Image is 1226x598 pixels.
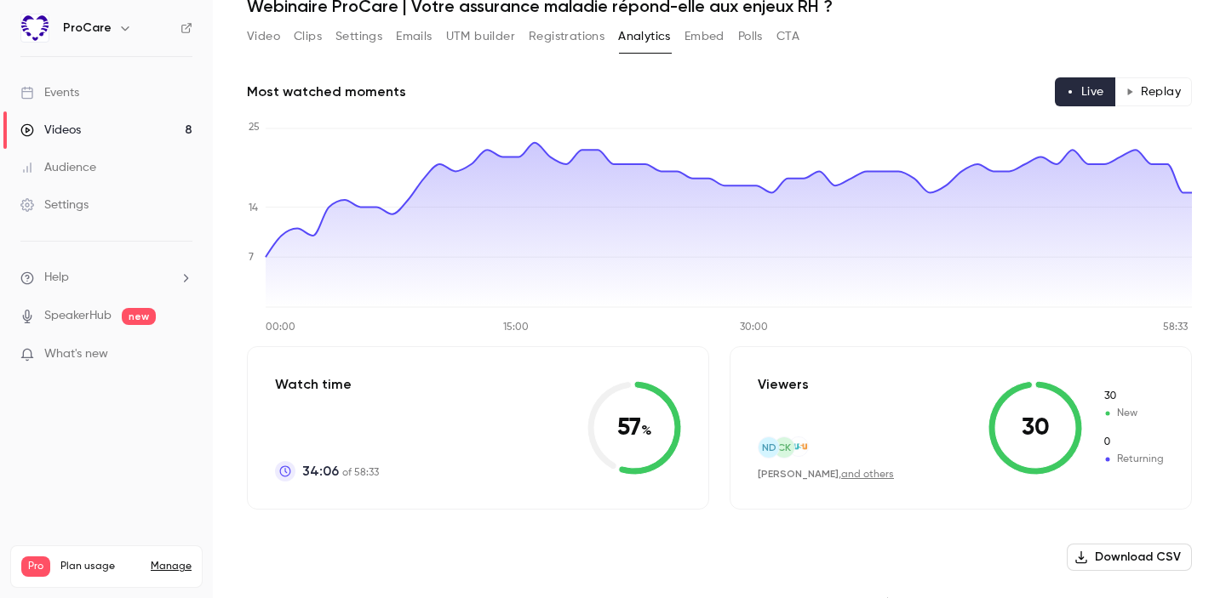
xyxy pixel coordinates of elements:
button: Video [247,23,280,50]
tspan: 25 [249,122,260,133]
button: UTM builder [446,23,515,50]
a: Manage [151,560,192,573]
button: CTA [776,23,799,50]
tspan: 15:00 [503,322,529,333]
span: New [1103,406,1164,421]
span: new [122,308,156,325]
p: Watch time [275,374,379,395]
button: Emails [396,23,432,50]
span: Pro [21,556,50,577]
tspan: 58:33 [1163,322,1188,333]
h2: Most watched moments [247,82,406,102]
button: Clips [294,23,322,50]
tspan: 14 [249,203,258,214]
div: Settings [20,196,89,214]
tspan: 30:00 [740,322,768,333]
h6: ProCare [63,20,112,37]
button: Settings [335,23,382,50]
span: What's new [44,345,108,363]
button: Download CSV [1067,544,1192,571]
span: 34:06 [302,461,339,481]
span: New [1103,389,1164,404]
div: Videos [20,122,81,139]
button: Embed [685,23,725,50]
span: Returning [1103,452,1164,467]
p: Viewers [758,374,809,395]
tspan: 7 [249,253,254,263]
li: help-dropdown-opener [20,269,192,287]
span: [PERSON_NAME] [758,468,839,480]
p: of 58:33 [302,461,379,481]
button: Polls [738,23,763,50]
span: CK [777,440,791,455]
span: Help [44,269,69,287]
div: , [758,467,894,481]
a: SpeakerHub [44,307,112,325]
span: Returning [1103,435,1164,450]
div: Events [20,84,79,101]
button: Replay [1114,77,1192,106]
span: Plan usage [60,560,140,573]
a: and others [841,470,894,480]
div: Audience [20,159,96,176]
button: Analytics [618,23,671,50]
img: susu.fr [789,437,808,456]
span: ND [762,440,776,455]
tspan: 00:00 [266,322,295,333]
button: Registrations [529,23,604,50]
img: ProCare [21,14,49,42]
button: Live [1055,77,1115,106]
